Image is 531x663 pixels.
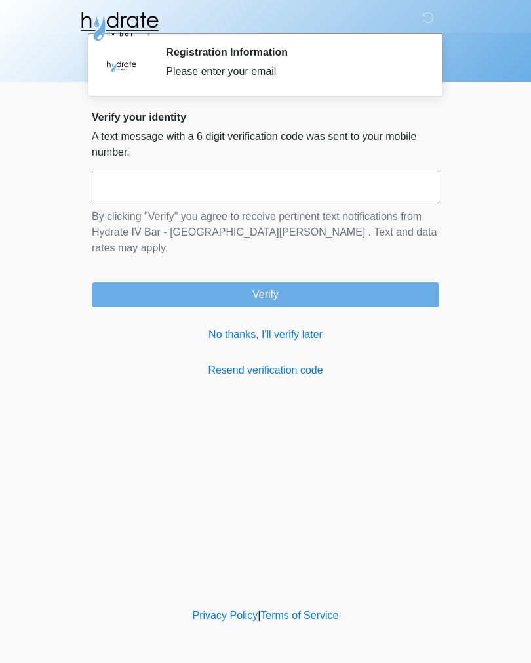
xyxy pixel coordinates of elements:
[92,327,439,343] a: No thanks, I'll verify later
[92,129,439,160] p: A text message with a 6 digit verification code was sent to your mobile number.
[193,610,258,621] a: Privacy Policy
[92,282,439,307] button: Verify
[102,46,141,85] img: Agent Avatar
[92,362,439,378] a: Resend verification code
[79,10,160,43] img: Hydrate IV Bar - Fort Collins Logo
[260,610,338,621] a: Terms of Service
[92,111,439,123] h2: Verify your identity
[166,64,420,79] div: Please enter your email
[258,610,260,621] a: |
[92,209,439,256] p: By clicking "Verify" you agree to receive pertinent text notifications from Hydrate IV Bar - [GEO...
